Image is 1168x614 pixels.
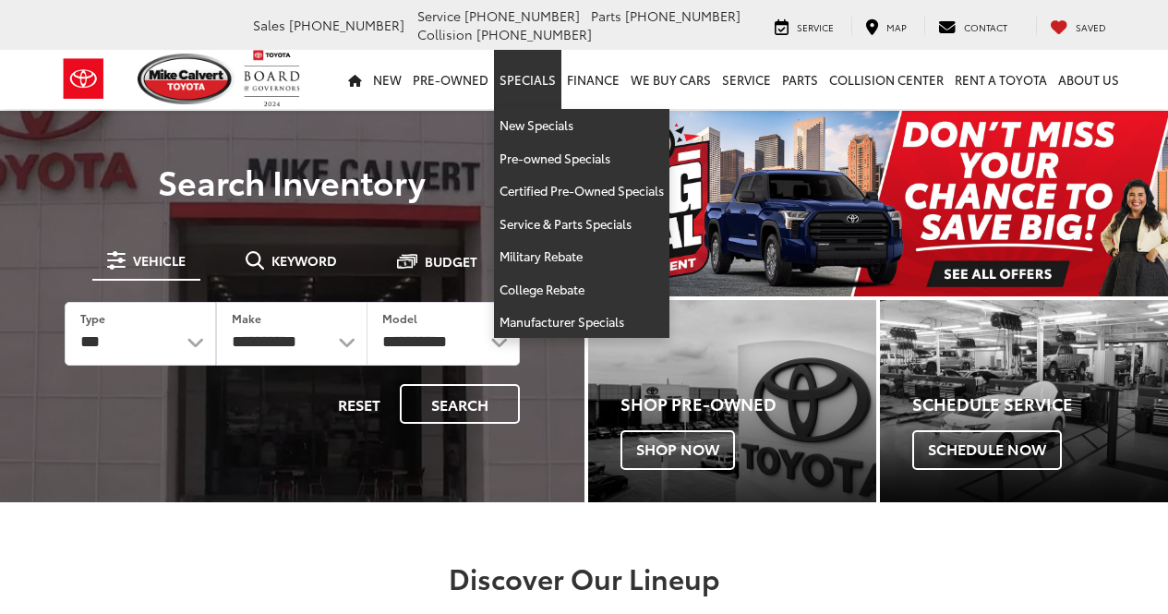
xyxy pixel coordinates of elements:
img: Mike Calvert Toyota [138,54,235,104]
a: WE BUY CARS [625,50,716,109]
a: Service [761,17,848,35]
a: Service [716,50,777,109]
button: Reset [322,384,396,424]
span: [PHONE_NUMBER] [464,6,580,25]
label: Type [80,310,105,326]
a: College Rebate [494,273,669,307]
a: Manufacturer Specials [494,306,669,338]
a: New [367,50,407,109]
a: Specials [494,50,561,109]
a: Home [343,50,367,109]
span: [PHONE_NUMBER] [289,16,404,34]
a: Parts [777,50,824,109]
a: Finance [561,50,625,109]
a: Pre-owned Specials [494,142,669,175]
a: About Us [1053,50,1125,109]
a: Collision Center [824,50,949,109]
h4: Shop Pre-Owned [620,395,876,414]
label: Model [382,310,417,326]
a: Rent a Toyota [949,50,1053,109]
span: Keyword [271,254,337,267]
span: Budget [425,255,477,268]
a: Schedule Service Schedule Now [880,300,1168,502]
span: Parts [591,6,621,25]
span: Schedule Now [912,430,1062,469]
span: Map [886,20,907,34]
h2: Discover Our Lineup [58,562,1111,593]
h4: Schedule Service [912,395,1168,414]
a: Contact [924,17,1021,35]
a: My Saved Vehicles [1036,17,1120,35]
a: Pre-Owned [407,50,494,109]
a: Certified Pre-Owned Specials [494,175,669,208]
span: Collision [417,25,473,43]
h3: Search Inventory [39,163,546,199]
button: Search [400,384,520,424]
a: Shop Pre-Owned Shop Now [588,300,876,502]
span: Shop Now [620,430,735,469]
img: Toyota [49,49,118,109]
a: New Specials [494,109,669,142]
span: Service [797,20,834,34]
a: Military Rebate [494,240,669,273]
span: Contact [964,20,1007,34]
span: [PHONE_NUMBER] [625,6,741,25]
a: Service & Parts Specials [494,208,669,241]
span: Vehicle [133,254,186,267]
span: Service [417,6,461,25]
span: Sales [253,16,285,34]
div: Toyota [880,300,1168,502]
span: Saved [1076,20,1106,34]
span: [PHONE_NUMBER] [476,25,592,43]
a: Map [851,17,921,35]
label: Make [232,310,261,326]
div: Toyota [588,300,876,502]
